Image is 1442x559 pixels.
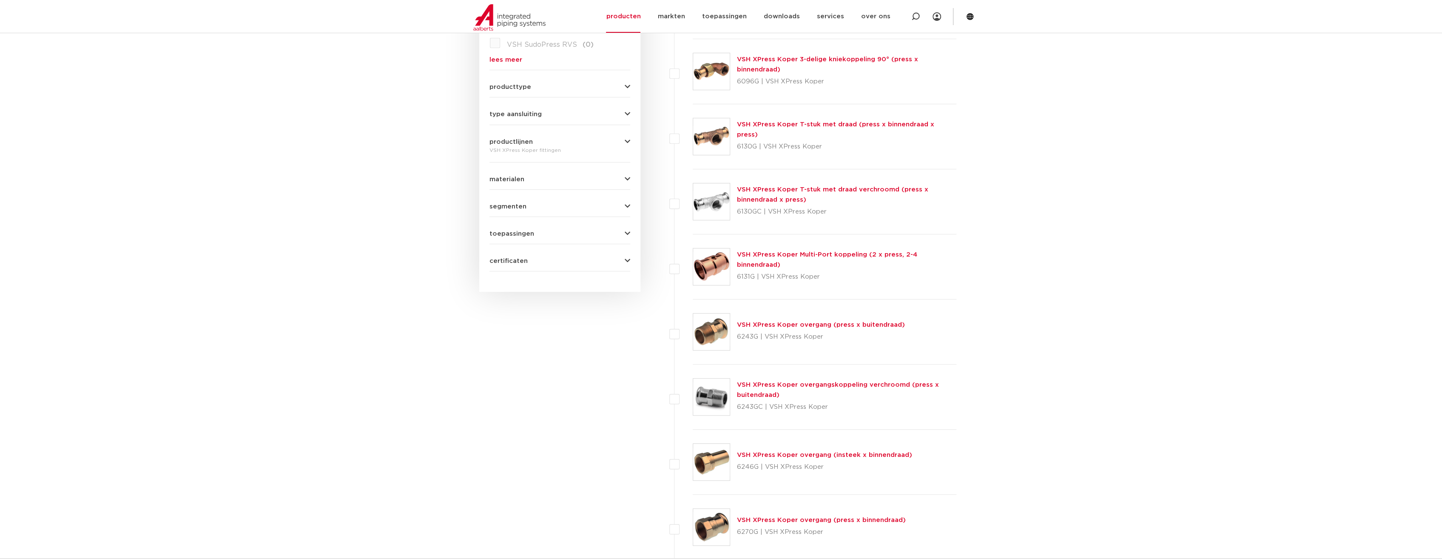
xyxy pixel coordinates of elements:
img: Thumbnail for VSH XPress Koper 3-delige kniekoppeling 90° (press x binnendraad) [693,53,730,90]
a: VSH XPress Koper Multi-Port koppeling (2 x press, 2-4 binnendraad) [737,251,917,268]
img: Thumbnail for VSH XPress Koper overgangskoppeling verchroomd (press x buitendraad) [693,379,730,415]
button: type aansluiting [489,111,630,117]
p: 6130GC | VSH XPress Koper [737,205,957,219]
a: VSH XPress Koper overgang (insteek x binnendraad) [737,452,912,458]
span: type aansluiting [489,111,542,117]
img: Thumbnail for VSH XPress Koper overgang (insteek x binnendraad) [693,444,730,480]
img: Thumbnail for VSH XPress Koper overgang (press x buitendraad) [693,314,730,350]
span: segmenten [489,203,526,210]
span: toepassingen [489,231,534,237]
button: certificaten [489,258,630,264]
span: producttype [489,84,531,90]
p: 6243G | VSH XPress Koper [737,330,905,344]
a: VSH XPress Koper 3-delige kniekoppeling 90° (press x binnendraad) [737,56,918,73]
p: 6243GC | VSH XPress Koper [737,400,957,414]
p: 6131G | VSH XPress Koper [737,270,957,284]
img: Thumbnail for VSH XPress Koper overgang (press x binnendraad) [693,509,730,545]
button: productlijnen [489,139,630,145]
a: VSH XPress Koper T-stuk met draad (press x binnendraad x press) [737,121,934,138]
a: VSH XPress Koper overgang (press x buitendraad) [737,322,905,328]
img: Thumbnail for VSH XPress Koper T-stuk met draad verchroomd (press x binnendraad x press) [693,183,730,220]
a: VSH XPress Koper T-stuk met draad verchroomd (press x binnendraad x press) [737,186,928,203]
button: materialen [489,176,630,183]
img: Thumbnail for VSH XPress Koper Multi-Port koppeling (2 x press, 2-4 binnendraad) [693,248,730,285]
button: segmenten [489,203,630,210]
img: Thumbnail for VSH XPress Koper T-stuk met draad (press x binnendraad x press) [693,118,730,155]
button: toepassingen [489,231,630,237]
span: certificaten [489,258,528,264]
span: materialen [489,176,524,183]
span: (0) [583,41,594,48]
div: VSH XPress Koper fittingen [489,145,630,155]
p: 6096G | VSH XPress Koper [737,75,957,88]
span: VSH SudoPress RVS [507,41,577,48]
button: producttype [489,84,630,90]
p: 6130G | VSH XPress Koper [737,140,957,154]
p: 6246G | VSH XPress Koper [737,460,912,474]
a: VSH XPress Koper overgangskoppeling verchroomd (press x buitendraad) [737,382,939,398]
p: 6270G | VSH XPress Koper [737,525,906,539]
a: lees meer [489,57,630,63]
a: VSH XPress Koper overgang (press x binnendraad) [737,517,906,523]
span: productlijnen [489,139,533,145]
